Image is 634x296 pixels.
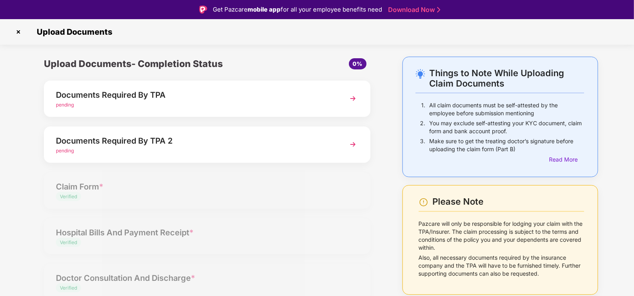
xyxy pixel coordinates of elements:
[420,137,426,153] p: 3.
[437,6,440,14] img: Stroke
[12,26,25,38] img: svg+xml;base64,PHN2ZyBpZD0iQ3Jvc3MtMzJ4MzIiIHhtbG5zPSJodHRwOi8vd3d3LnczLm9yZy8yMDAwL3N2ZyIgd2lkdG...
[388,6,438,14] a: Download Now
[44,57,262,71] div: Upload Documents- Completion Status
[199,6,207,14] img: Logo
[56,148,74,154] span: pending
[56,102,74,108] span: pending
[248,6,281,13] strong: mobile app
[430,68,584,89] div: Things to Note While Uploading Claim Documents
[549,155,584,164] div: Read More
[422,101,426,117] p: 1.
[29,27,116,37] span: Upload Documents
[419,197,428,207] img: svg+xml;base64,PHN2ZyBpZD0iV2FybmluZ18tXzI0eDI0IiBkYXRhLW5hbWU9Ildhcm5pbmcgLSAyNHgyNCIgeG1sbnM9Im...
[430,137,584,153] p: Make sure to get the treating doctor’s signature before uploading the claim form (Part B)
[419,254,584,278] p: Also, all necessary documents required by the insurance company and the TPA will have to be furni...
[346,137,360,152] img: svg+xml;base64,PHN2ZyBpZD0iTmV4dCIgeG1sbnM9Imh0dHA6Ly93d3cudzMub3JnLzIwMDAvc3ZnIiB3aWR0aD0iMzYiIG...
[346,91,360,106] img: svg+xml;base64,PHN2ZyBpZD0iTmV4dCIgeG1sbnM9Imh0dHA6Ly93d3cudzMub3JnLzIwMDAvc3ZnIiB3aWR0aD0iMzYiIG...
[430,119,584,135] p: You may exclude self-attesting your KYC document, claim form and bank account proof.
[56,134,333,147] div: Documents Required By TPA 2
[430,101,584,117] p: All claim documents must be self-attested by the employee before submission mentioning
[213,5,382,14] div: Get Pazcare for all your employee benefits need
[56,89,333,101] div: Documents Required By TPA
[416,69,425,79] img: svg+xml;base64,PHN2ZyB4bWxucz0iaHR0cDovL3d3dy53My5vcmcvMjAwMC9zdmciIHdpZHRoPSIyNC4wOTMiIGhlaWdodD...
[432,196,584,207] div: Please Note
[420,119,426,135] p: 2.
[419,220,584,252] p: Pazcare will only be responsible for lodging your claim with the TPA/Insurer. The claim processin...
[353,60,363,67] span: 0%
